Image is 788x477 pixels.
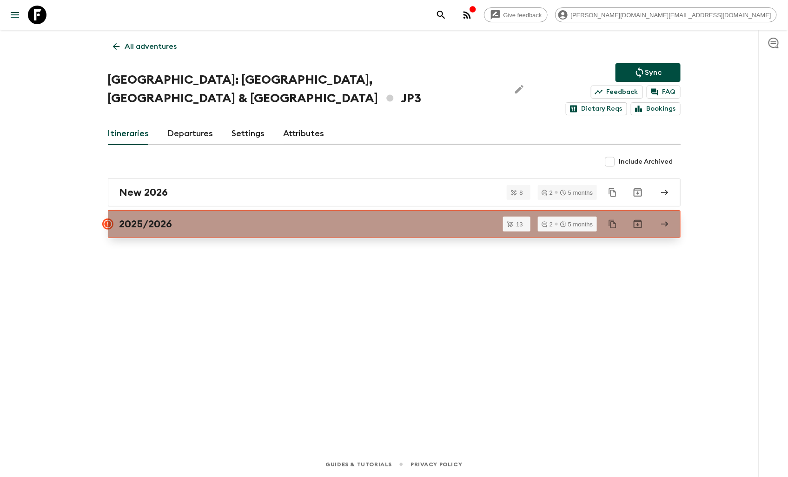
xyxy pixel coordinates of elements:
span: Include Archived [619,157,673,166]
a: FAQ [647,86,681,99]
a: Attributes [284,123,324,145]
p: All adventures [125,41,177,52]
a: Privacy Policy [411,459,462,470]
div: [PERSON_NAME][DOMAIN_NAME][EMAIL_ADDRESS][DOMAIN_NAME] [555,7,777,22]
p: Sync [645,67,662,78]
span: 8 [514,190,529,196]
h1: [GEOGRAPHIC_DATA]: [GEOGRAPHIC_DATA], [GEOGRAPHIC_DATA] & [GEOGRAPHIC_DATA] JP3 [108,71,503,108]
span: Give feedback [498,12,547,19]
a: New 2026 [108,179,681,206]
button: search adventures [432,6,450,24]
a: Itineraries [108,123,149,145]
div: 5 months [560,190,593,196]
a: Guides & Tutorials [325,459,392,470]
a: Dietary Reqs [566,102,627,115]
button: Edit Adventure Title [510,71,529,108]
button: Archive [629,183,647,202]
button: Archive [629,215,647,233]
button: Duplicate [604,216,621,232]
div: 2 [542,221,553,227]
span: 13 [510,221,528,227]
a: Feedback [591,86,643,99]
a: 2025/2026 [108,210,681,238]
a: Bookings [631,102,681,115]
span: [PERSON_NAME][DOMAIN_NAME][EMAIL_ADDRESS][DOMAIN_NAME] [566,12,776,19]
a: Departures [168,123,213,145]
div: 5 months [560,221,593,227]
button: Sync adventure departures to the booking engine [616,63,681,82]
button: Duplicate [604,184,621,201]
a: All adventures [108,37,182,56]
h2: New 2026 [119,186,168,199]
a: Give feedback [484,7,548,22]
a: Settings [232,123,265,145]
button: menu [6,6,24,24]
h2: 2025/2026 [119,218,172,230]
div: 2 [542,190,553,196]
